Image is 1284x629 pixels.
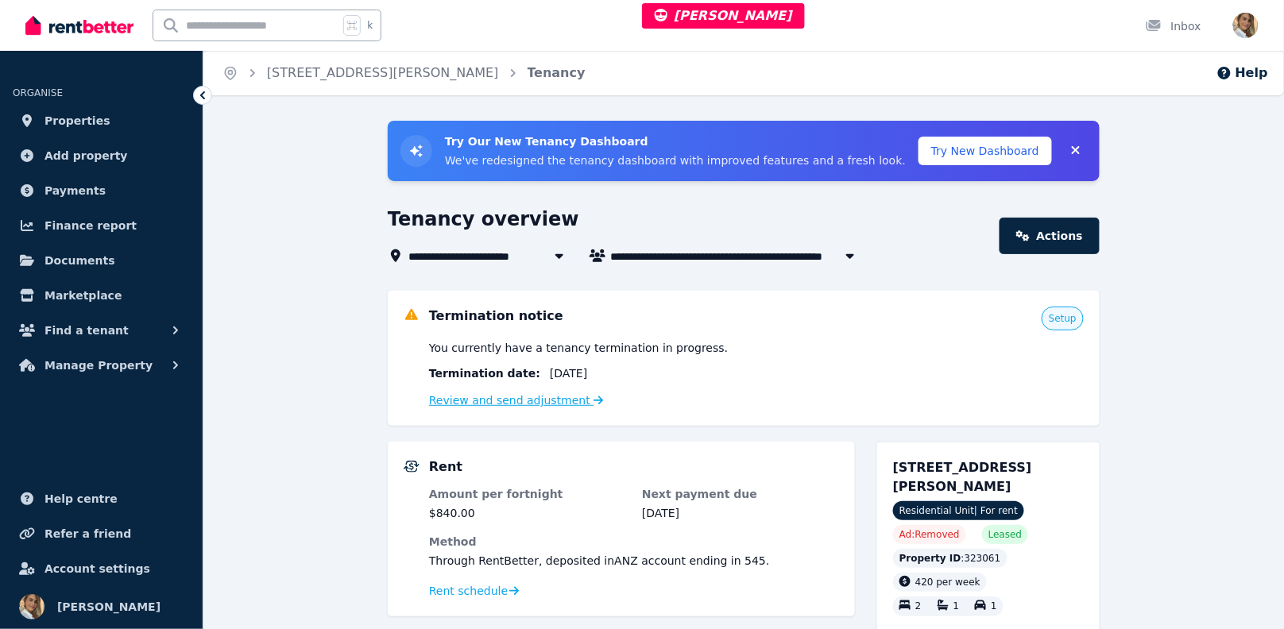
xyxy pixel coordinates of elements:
span: Add property [44,146,128,165]
span: Termination date : [429,365,540,381]
span: Documents [44,251,115,270]
span: Setup [1049,312,1077,325]
div: : 323061 [893,549,1007,568]
a: Documents [13,245,190,276]
a: Help centre [13,483,190,515]
span: Properties [44,111,110,130]
span: Through RentBetter , deposited in ANZ account ending in 545 . [429,554,770,567]
span: 1 [991,601,997,612]
img: Jodie Cartmer [1233,13,1259,38]
span: Marketplace [44,286,122,305]
nav: Breadcrumb [203,51,605,95]
p: We've redesigned the tenancy dashboard with improved features and a fresh look. [445,152,906,168]
button: Find a tenant [13,314,190,346]
a: Tenancy [528,65,586,80]
h5: Termination notice [429,307,563,326]
span: 420 per week [915,577,980,588]
button: Manage Property [13,349,190,381]
h5: Rent [429,457,462,477]
span: 2 [915,601,922,612]
a: Finance report [13,210,190,241]
span: Manage Property [44,356,153,375]
span: Account settings [44,559,150,578]
span: Refer a friend [44,524,131,543]
a: [STREET_ADDRESS][PERSON_NAME] [267,65,499,80]
span: [PERSON_NAME] [57,597,160,616]
span: [DATE] [550,365,587,381]
img: RentBetter [25,14,133,37]
a: Rent schedule [429,583,520,599]
span: Property ID [899,552,961,565]
img: Jodie Cartmer [19,594,44,619]
span: Finance report [44,216,137,235]
a: Payments [13,175,190,206]
button: Try New Dashboard [919,137,1052,165]
h1: Tenancy overview [388,206,579,232]
span: Leased [988,528,1022,541]
a: Account settings [13,553,190,585]
div: Inbox [1146,18,1201,34]
span: Payments [44,181,106,200]
a: Marketplace [13,280,190,311]
h3: Try Our New Tenancy Dashboard [445,133,906,149]
img: Rental Payments [404,461,420,473]
a: Actions [1000,218,1100,254]
span: Residential Unit | For rent [893,501,1024,520]
a: Properties [13,105,190,137]
div: Try New Tenancy Dashboard [388,121,1100,181]
span: Help centre [44,489,118,508]
a: Review and send adjustment [429,394,604,407]
a: Refer a friend [13,518,190,550]
span: [STREET_ADDRESS][PERSON_NAME] [893,460,1032,494]
span: Ad: Removed [899,528,960,541]
dt: Method [429,534,839,550]
span: k [367,19,373,32]
span: [PERSON_NAME] [655,8,792,23]
span: Rent schedule [429,583,508,599]
span: ORGANISE [13,87,63,98]
dd: $840.00 [429,505,626,521]
dt: Amount per fortnight [429,486,626,502]
span: Find a tenant [44,321,129,340]
dt: Next payment due [642,486,839,502]
span: You currently have a tenancy termination in progress. [429,340,728,356]
dd: [DATE] [642,505,839,521]
button: Collapse banner [1065,138,1087,164]
a: Add property [13,140,190,172]
span: 1 [953,601,960,612]
button: Help [1216,64,1268,83]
